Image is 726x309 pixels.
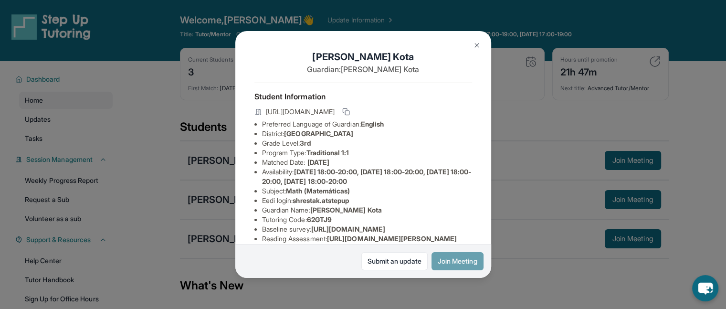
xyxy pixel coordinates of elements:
span: [URL][DOMAIN_NAME] [311,225,385,233]
span: Math (Matemáticas) [286,187,350,195]
li: Subject : [262,186,472,196]
li: Matched Date: [262,158,472,167]
span: 62GTJ9 [307,215,332,224]
li: District: [262,129,472,139]
li: Guardian Name : [262,205,472,215]
span: 3rd [300,139,310,147]
span: [GEOGRAPHIC_DATA] [284,129,353,138]
span: [URL][DOMAIN_NAME][PERSON_NAME][PERSON_NAME] [262,234,457,252]
span: [PERSON_NAME] Kota [310,206,382,214]
h1: [PERSON_NAME] Kota [254,50,472,64]
li: Availability: [262,167,472,186]
span: [DATE] 18:00-20:00, [DATE] 18:00-20:00, [DATE] 18:00-20:00, [DATE] 18:00-20:00 [262,168,472,185]
li: Preferred Language of Guardian: [262,119,472,129]
span: shrestak.atstepup [293,196,349,204]
li: Reading Assessment : [262,234,472,253]
span: English [361,120,384,128]
li: Eedi login : [262,196,472,205]
button: chat-button [692,275,718,301]
p: Guardian: [PERSON_NAME] Kota [254,64,472,75]
span: [URL][DOMAIN_NAME] [266,107,335,117]
li: Grade Level: [262,139,472,148]
li: Baseline survey : [262,224,472,234]
h4: Student Information [254,91,472,102]
button: Join Meeting [431,252,484,270]
span: [DATE] [307,158,329,166]
a: Submit an update [361,252,428,270]
button: Copy link [340,106,352,117]
img: Close Icon [473,42,481,49]
li: Tutoring Code : [262,215,472,224]
li: Program Type: [262,148,472,158]
span: Traditional 1:1 [306,149,349,157]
